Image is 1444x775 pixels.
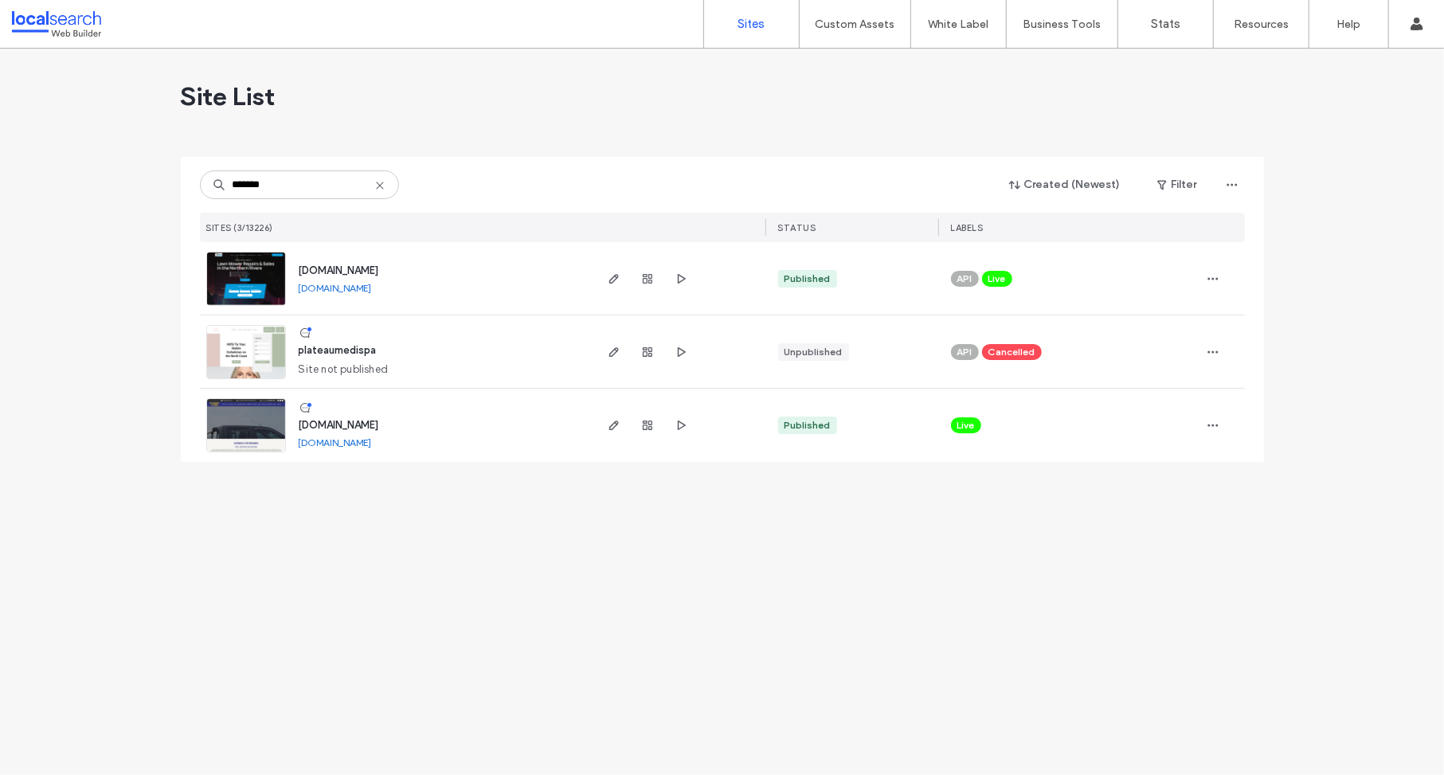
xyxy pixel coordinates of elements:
div: Published [785,418,831,433]
a: [DOMAIN_NAME] [299,264,379,276]
label: Custom Assets [816,18,895,31]
label: White Label [929,18,989,31]
a: [DOMAIN_NAME] [299,419,379,431]
span: STATUS [778,222,816,233]
a: [DOMAIN_NAME] [299,282,372,294]
span: API [957,345,972,359]
a: [DOMAIN_NAME] [299,436,372,448]
span: SITES (3/13226) [206,222,274,233]
span: Help [36,11,68,25]
button: Filter [1141,172,1213,198]
div: Unpublished [785,345,843,359]
button: Created (Newest) [996,172,1135,198]
span: Live [988,272,1006,286]
span: Site List [181,80,276,112]
div: Published [785,272,831,286]
label: Resources [1234,18,1289,31]
span: LABELS [951,222,984,233]
span: Cancelled [988,345,1035,359]
span: Site not published [299,362,389,378]
label: Sites [738,17,765,31]
span: API [957,272,972,286]
label: Help [1337,18,1361,31]
label: Stats [1151,17,1180,31]
a: plateaumedispa [299,344,377,356]
label: Business Tools [1023,18,1102,31]
span: Live [957,418,975,433]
